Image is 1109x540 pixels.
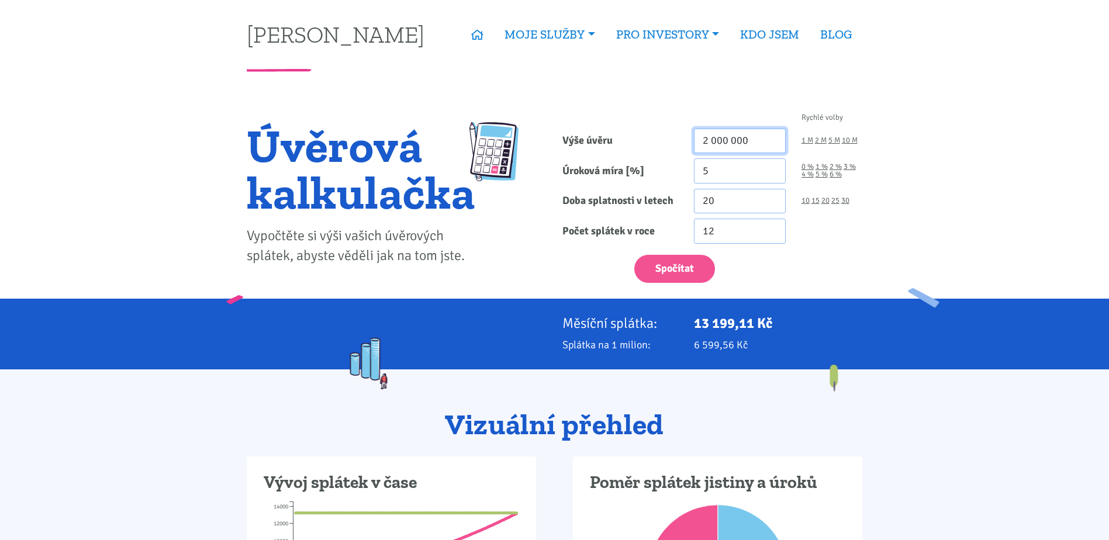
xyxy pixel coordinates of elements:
[816,171,828,178] a: 5 %
[247,122,475,216] h1: Úvěrová kalkulačka
[801,197,810,205] a: 10
[247,409,862,441] h2: Vizuální přehled
[801,171,814,178] a: 4 %
[562,337,678,353] p: Splátka na 1 milion:
[694,315,862,331] p: 13 199,11 Kč
[555,158,686,184] label: Úroková míra [%]
[801,114,843,122] span: Rychlé volby
[830,163,842,171] a: 2 %
[842,137,858,144] a: 10 M
[801,163,814,171] a: 0 %
[841,197,849,205] a: 30
[694,337,862,353] p: 6 599,56 Kč
[247,23,424,46] a: [PERSON_NAME]
[590,472,845,494] h3: Poměr splátek jistiny a úroků
[831,197,839,205] a: 25
[801,137,813,144] a: 1 M
[844,163,856,171] a: 3 %
[815,137,827,144] a: 2 M
[730,21,810,48] a: KDO JSEM
[810,21,862,48] a: BLOG
[816,163,828,171] a: 1 %
[606,21,730,48] a: PRO INVESTORY
[494,21,605,48] a: MOJE SLUŽBY
[555,189,686,214] label: Doba splatnosti v letech
[830,171,842,178] a: 6 %
[562,315,678,331] p: Měsíční splátka:
[811,197,820,205] a: 15
[821,197,830,205] a: 20
[247,226,475,266] p: Vypočtěte si výši vašich úvěrových splátek, abyste věděli jak na tom jste.
[828,137,840,144] a: 5 M
[555,219,686,244] label: Počet splátek v roce
[274,503,288,510] tspan: 14000
[634,255,715,283] button: Spočítat
[264,472,519,494] h3: Vývoj splátek v čase
[555,129,686,154] label: Výše úvěru
[274,520,288,527] tspan: 12000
